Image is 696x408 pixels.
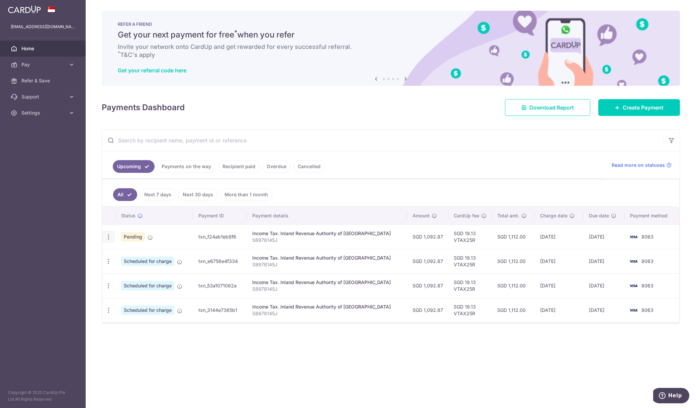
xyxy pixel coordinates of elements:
[113,188,137,201] a: All
[612,162,672,168] a: Read more on statuses
[252,261,402,268] p: S8978145J
[121,212,136,219] span: Status
[641,258,654,264] span: 8063
[102,101,185,114] h4: Payments Dashboard
[529,104,574,112] span: Download Report
[448,249,492,273] td: SGD 19.13 VTAX25R
[247,207,407,224] th: Payment details
[612,162,665,168] span: Read more on statuses
[252,310,402,317] p: S8978145J
[413,212,430,219] span: Amount
[252,230,402,237] div: Income Tax. Inland Revenue Authority of [GEOGRAPHIC_DATA]
[21,93,66,100] span: Support
[21,77,66,84] span: Refer & Save
[21,110,66,116] span: Settings
[252,237,402,244] p: S8978145J
[157,160,215,173] a: Payments on the way
[492,224,535,249] td: SGD 1,112.00
[497,212,519,219] span: Total amt.
[140,188,176,201] a: Next 7 days
[121,281,174,290] span: Scheduled for charge
[589,212,609,219] span: Due date
[492,249,535,273] td: SGD 1,112.00
[584,249,624,273] td: [DATE]
[627,306,640,314] img: Bank Card
[448,273,492,298] td: SGD 19.13 VTAX25R
[641,234,654,240] span: 8063
[653,388,689,405] iframe: Opens a widget where you can find more information
[118,43,664,59] h6: Invite your network onto CardUp and get rewarded for every successful referral. T&C's apply
[535,224,584,249] td: [DATE]
[193,207,247,224] th: Payment ID
[118,67,186,74] a: Get your referral code here
[121,257,174,266] span: Scheduled for charge
[641,283,654,288] span: 8063
[113,160,155,173] a: Upcoming
[623,104,664,112] span: Create Payment
[102,130,664,151] input: Search by recipient name, payment id or reference
[535,249,584,273] td: [DATE]
[102,11,680,86] img: RAF banner
[584,273,624,298] td: [DATE]
[535,273,584,298] td: [DATE]
[252,255,402,261] div: Income Tax. Inland Revenue Authority of [GEOGRAPHIC_DATA]
[178,188,217,201] a: Next 30 days
[252,279,402,286] div: Income Tax. Inland Revenue Authority of [GEOGRAPHIC_DATA]
[492,298,535,322] td: SGD 1,112.00
[121,305,174,315] span: Scheduled for charge
[8,5,41,13] img: CardUp
[220,188,272,201] a: More than 1 month
[598,99,680,116] a: Create Payment
[252,303,402,310] div: Income Tax. Inland Revenue Authority of [GEOGRAPHIC_DATA]
[11,23,75,30] p: [EMAIL_ADDRESS][DOMAIN_NAME]
[448,298,492,322] td: SGD 19.13 VTAX25R
[262,160,291,173] a: Overdue
[407,273,448,298] td: SGD 1,092.87
[492,273,535,298] td: SGD 1,112.00
[193,249,247,273] td: txn_e6756e4f334
[252,286,402,292] p: S8978145J
[121,232,145,242] span: Pending
[193,224,247,249] td: txn_f24ab1eb8f6
[218,160,260,173] a: Recipient paid
[641,307,654,313] span: 8063
[540,212,568,219] span: Charge date
[627,233,640,241] img: Bank Card
[535,298,584,322] td: [DATE]
[584,224,624,249] td: [DATE]
[407,298,448,322] td: SGD 1,092.87
[293,160,325,173] a: Cancelled
[118,29,664,40] h5: Get your next payment for free when you refer
[584,298,624,322] td: [DATE]
[627,282,640,290] img: Bank Card
[21,61,66,68] span: Pay
[193,273,247,298] td: txn_53a1071082a
[454,212,479,219] span: CardUp fee
[21,45,66,52] span: Home
[407,224,448,249] td: SGD 1,092.87
[118,21,664,27] p: REFER A FRIEND
[448,224,492,249] td: SGD 19.13 VTAX25R
[407,249,448,273] td: SGD 1,092.87
[625,207,679,224] th: Payment method
[193,298,247,322] td: txn_3144e7365b1
[627,257,640,265] img: Bank Card
[505,99,590,116] a: Download Report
